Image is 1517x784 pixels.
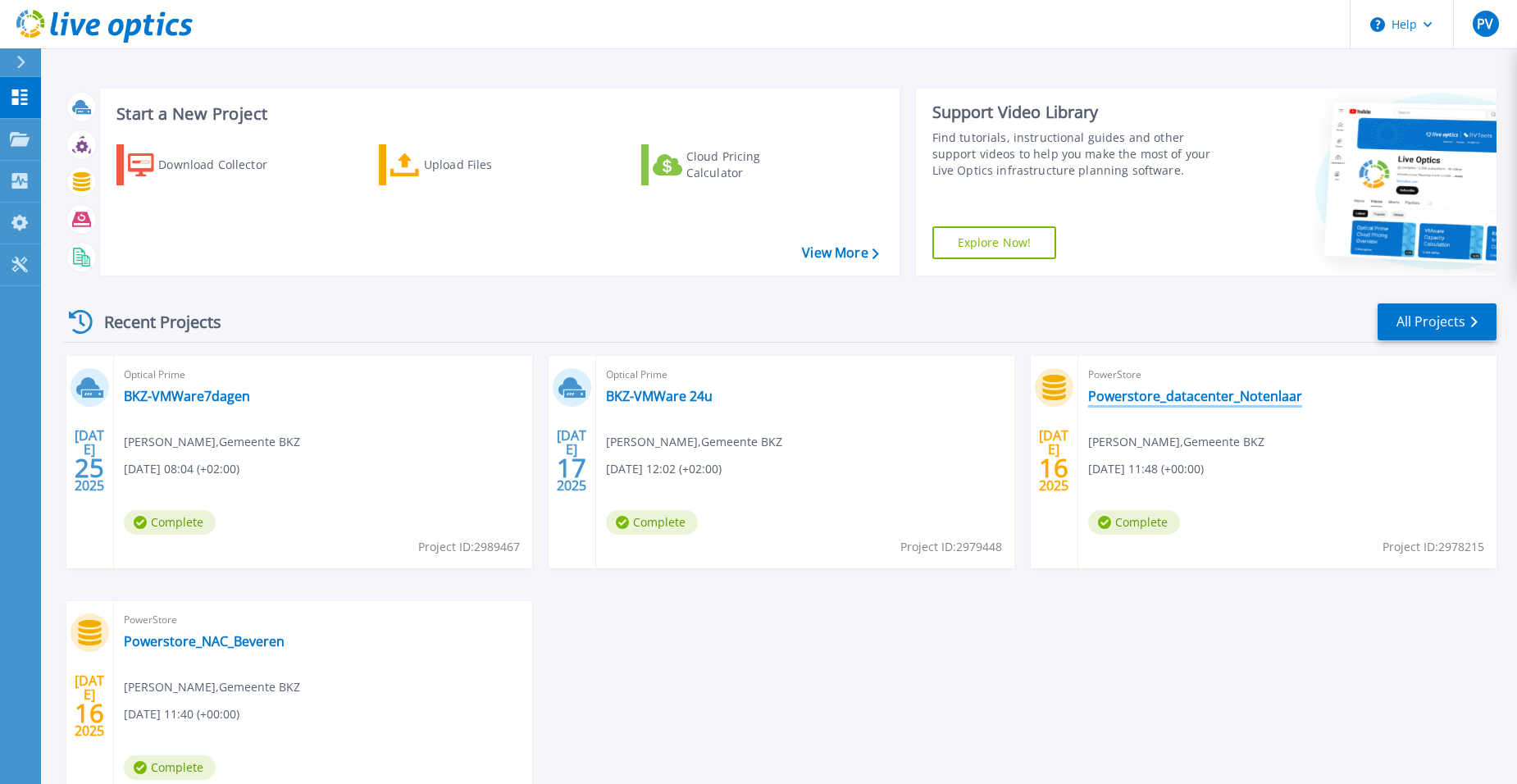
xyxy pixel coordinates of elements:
[418,538,520,556] span: Project ID: 2989467
[124,366,522,384] span: Optical Prime
[379,144,562,185] a: Upload Files
[124,678,300,696] span: [PERSON_NAME] , Gemeente BKZ
[124,460,239,478] span: [DATE] 08:04 (+02:00)
[1038,431,1069,490] div: [DATE] 2025
[932,102,1228,123] div: Support Video Library
[74,676,105,736] div: [DATE] 2025
[124,510,216,535] span: Complete
[1088,510,1180,535] span: Complete
[606,510,698,535] span: Complete
[1088,366,1487,384] span: PowerStore
[557,461,586,475] span: 17
[158,148,289,181] div: Download Collector
[1477,17,1493,30] span: PV
[641,144,824,185] a: Cloud Pricing Calculator
[124,755,216,780] span: Complete
[63,302,244,342] div: Recent Projects
[932,130,1228,179] div: Find tutorials, instructional guides and other support videos to help you make the most of your L...
[606,433,782,451] span: [PERSON_NAME] , Gemeente BKZ
[932,226,1057,259] a: Explore Now!
[116,105,878,123] h3: Start a New Project
[606,366,1004,384] span: Optical Prime
[1039,461,1068,475] span: 16
[1383,538,1484,556] span: Project ID: 2978215
[424,148,555,181] div: Upload Files
[124,388,250,404] a: BKZ-VMWare7dagen
[556,431,587,490] div: [DATE] 2025
[1088,433,1264,451] span: [PERSON_NAME] , Gemeente BKZ
[606,388,713,404] a: BKZ-VMWare 24u
[1088,388,1302,404] a: Powerstore_datacenter_Notenlaar
[606,460,722,478] span: [DATE] 12:02 (+02:00)
[124,433,300,451] span: [PERSON_NAME] , Gemeente BKZ
[74,431,105,490] div: [DATE] 2025
[124,611,522,629] span: PowerStore
[1088,460,1204,478] span: [DATE] 11:48 (+00:00)
[124,633,285,650] a: Powerstore_NAC_Beveren
[75,461,104,475] span: 25
[116,144,299,185] a: Download Collector
[1378,303,1496,340] a: All Projects
[686,148,818,181] div: Cloud Pricing Calculator
[900,538,1002,556] span: Project ID: 2979448
[75,706,104,720] span: 16
[802,245,878,261] a: View More
[124,705,239,723] span: [DATE] 11:40 (+00:00)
